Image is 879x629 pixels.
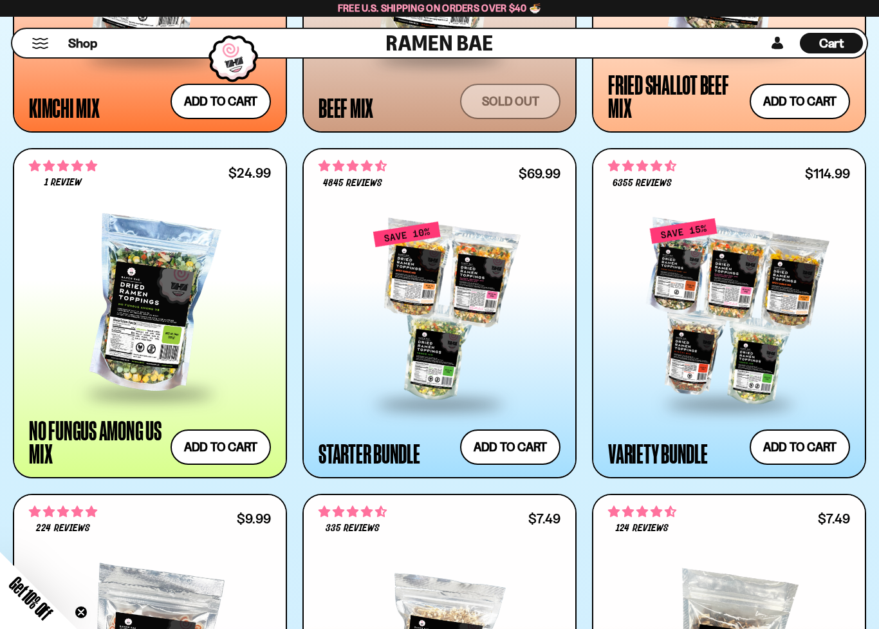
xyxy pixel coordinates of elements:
[528,512,560,525] div: $7.49
[29,96,100,119] div: Kimchi Mix
[32,38,49,49] button: Mobile Menu Trigger
[319,442,420,465] div: Starter Bundle
[13,148,287,478] a: 5.00 stars 1 review $24.99 No Fungus Among Us Mix Add to cart
[608,73,743,119] div: Fried Shallot Beef Mix
[608,158,676,174] span: 4.63 stars
[29,158,97,174] span: 5.00 stars
[319,96,373,119] div: Beef Mix
[68,33,97,53] a: Shop
[237,512,271,525] div: $9.99
[338,2,542,14] span: Free U.S. Shipping on Orders over $40 🍜
[171,429,271,465] button: Add to cart
[613,178,672,189] span: 6355 reviews
[750,429,850,465] button: Add to cart
[29,503,97,520] span: 4.76 stars
[29,418,164,465] div: No Fungus Among Us Mix
[460,429,560,465] button: Add to cart
[228,167,271,179] div: $24.99
[805,167,850,180] div: $114.99
[519,167,560,180] div: $69.99
[6,573,56,623] span: Get 10% Off
[592,148,866,478] a: 4.63 stars 6355 reviews $114.99 Variety Bundle Add to cart
[608,442,708,465] div: Variety Bundle
[36,523,89,534] span: 224 reviews
[800,29,863,57] a: Cart
[818,512,850,525] div: $7.49
[326,523,380,534] span: 335 reviews
[68,35,97,52] span: Shop
[323,178,382,189] span: 4845 reviews
[750,84,850,119] button: Add to cart
[616,523,668,534] span: 124 reviews
[302,148,577,478] a: 4.71 stars 4845 reviews $69.99 Starter Bundle Add to cart
[319,158,387,174] span: 4.71 stars
[44,178,82,188] span: 1 review
[819,35,844,51] span: Cart
[608,503,676,520] span: 4.68 stars
[75,606,88,619] button: Close teaser
[319,503,387,520] span: 4.53 stars
[171,84,271,119] button: Add to cart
